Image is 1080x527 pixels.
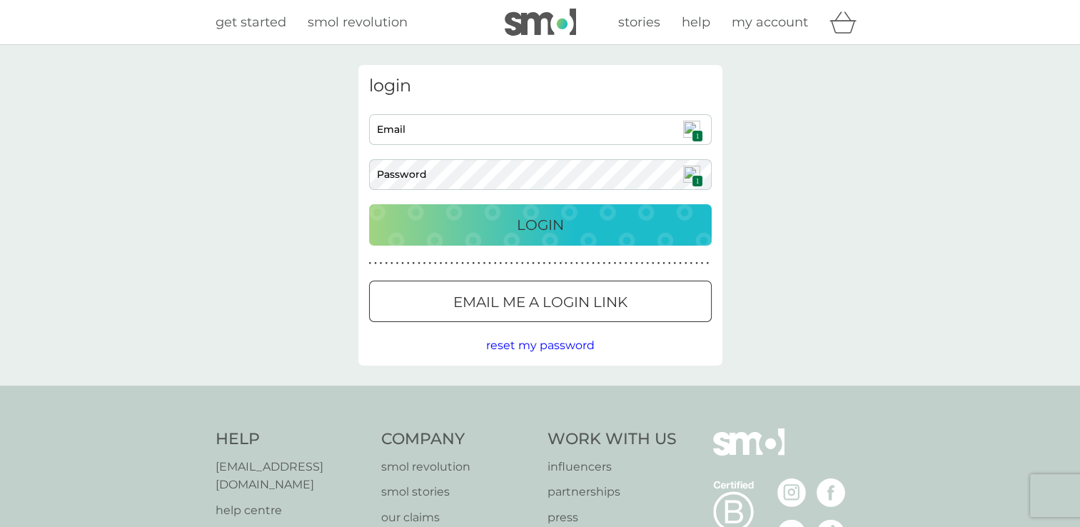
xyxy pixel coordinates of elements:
p: ● [597,260,600,267]
img: npw-badge-icon.svg [683,166,700,183]
p: ● [461,260,464,267]
p: ● [521,260,524,267]
p: ● [559,260,562,267]
a: help [682,12,710,33]
a: smol revolution [308,12,408,33]
p: ● [646,260,649,267]
p: ● [619,260,622,267]
p: ● [565,260,567,267]
p: ● [614,260,617,267]
p: ● [679,260,682,267]
p: ● [456,260,459,267]
p: ● [548,260,551,267]
p: ● [657,260,660,267]
span: help [682,14,710,30]
p: ● [668,260,671,267]
p: ● [369,260,372,267]
p: ● [418,260,420,267]
img: smol [713,428,784,477]
a: press [547,508,677,527]
p: ● [662,260,665,267]
p: ● [685,260,687,267]
span: stories [618,14,660,30]
a: smol stories [381,483,533,501]
p: ● [570,260,573,267]
p: ● [701,260,704,267]
p: ● [575,260,578,267]
p: Email me a login link [453,291,627,313]
p: ● [587,260,590,267]
p: ● [510,260,513,267]
p: ● [434,260,437,267]
p: ● [428,260,431,267]
p: ● [505,260,508,267]
p: ● [695,260,698,267]
p: ● [527,260,530,267]
img: npw-badge-icon.svg [683,121,700,138]
p: ● [554,260,557,267]
p: ● [407,260,410,267]
span: 1 [692,130,702,142]
p: ● [494,260,497,267]
div: basket [829,8,865,36]
p: ● [374,260,377,267]
p: ● [472,260,475,267]
p: ● [690,260,692,267]
button: Email me a login link [369,281,712,322]
button: reset my password [486,336,595,355]
p: ● [581,260,584,267]
p: ● [413,260,415,267]
a: partnerships [547,483,677,501]
span: my account [732,14,808,30]
p: ● [488,260,491,267]
p: ● [608,260,611,267]
p: ● [625,260,627,267]
h4: Work With Us [547,428,677,451]
img: visit the smol Instagram page [777,478,806,507]
p: ● [500,260,503,267]
img: smol [505,9,576,36]
img: visit the smol Facebook page [817,478,845,507]
p: ● [423,260,426,267]
span: reset my password [486,338,595,352]
p: ● [401,260,404,267]
h4: Help [216,428,368,451]
a: get started [216,12,286,33]
span: smol revolution [308,14,408,30]
a: my account [732,12,808,33]
p: Login [517,214,564,236]
p: ● [483,260,486,267]
p: ● [467,260,470,267]
p: ● [450,260,453,267]
p: ● [674,260,677,267]
p: ● [532,260,535,267]
a: our claims [381,508,533,527]
p: ● [440,260,443,267]
p: ● [635,260,638,267]
p: ● [706,260,709,267]
p: ● [445,260,448,267]
a: [EMAIL_ADDRESS][DOMAIN_NAME] [216,458,368,494]
p: ● [602,260,605,267]
p: ● [592,260,595,267]
a: stories [618,12,660,33]
a: influencers [547,458,677,476]
button: Login [369,204,712,246]
p: ● [385,260,388,267]
p: ● [515,260,518,267]
a: smol revolution [381,458,533,476]
p: ● [543,260,546,267]
a: help centre [216,501,368,520]
p: ● [630,260,633,267]
p: ● [641,260,644,267]
p: ● [652,260,655,267]
span: get started [216,14,286,30]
